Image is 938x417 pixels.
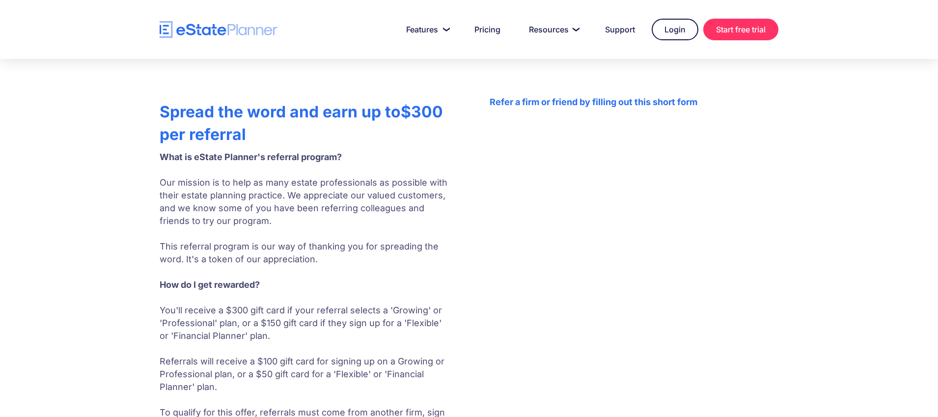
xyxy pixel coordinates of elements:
[394,20,458,39] a: Features
[463,20,512,39] a: Pricing
[703,19,778,40] a: Start free trial
[593,20,647,39] a: Support
[160,279,260,290] strong: How do I get rewarded? ‍
[160,152,342,162] strong: What is eState Planner's referral program? ‍
[652,19,698,40] a: Login
[160,102,401,121] strong: Spread the word and earn up to
[490,97,697,107] strong: Refer a firm or friend by filling out this short form
[517,20,588,39] a: Resources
